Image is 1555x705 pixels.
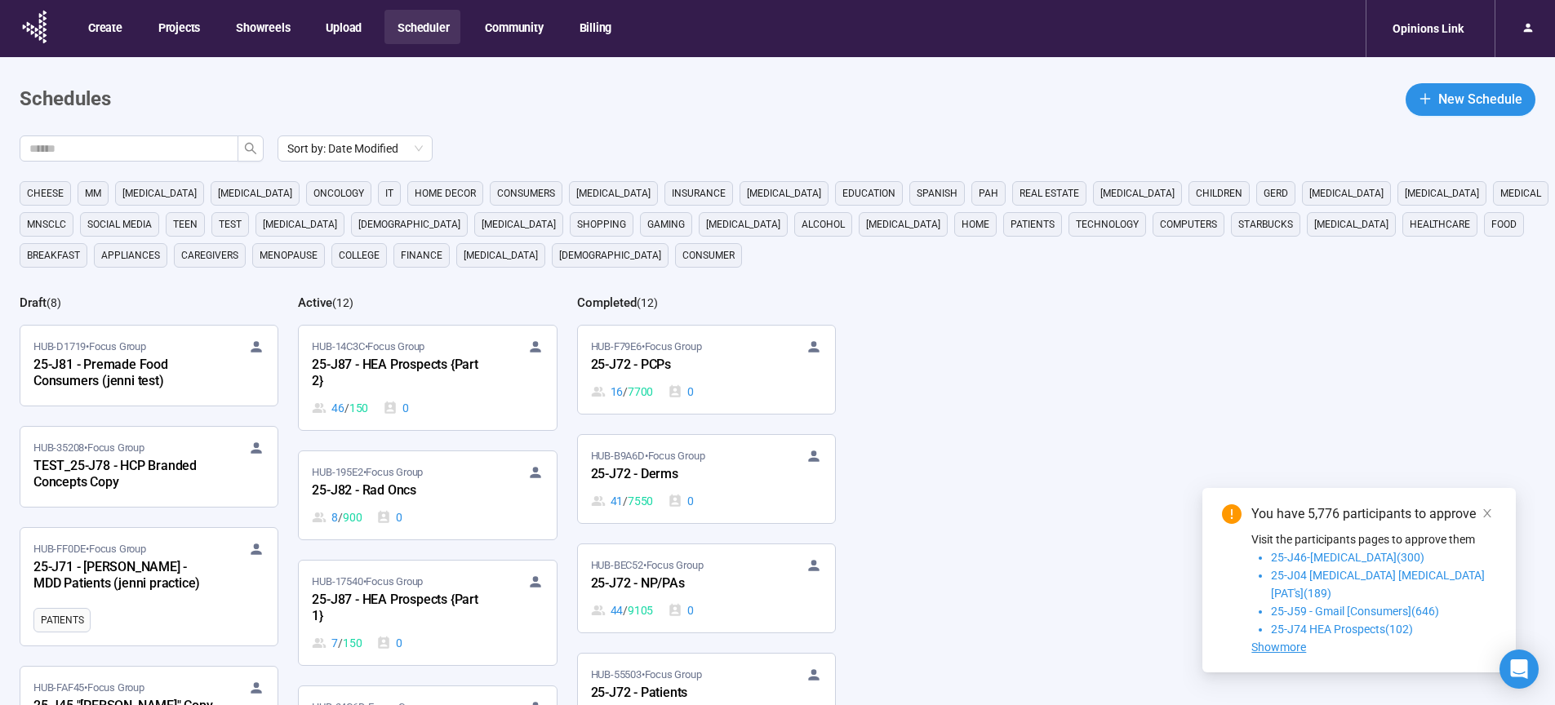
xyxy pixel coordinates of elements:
span: close [1482,508,1493,519]
button: Upload [313,10,373,44]
span: plus [1419,92,1432,105]
span: [MEDICAL_DATA] [464,247,538,264]
span: [MEDICAL_DATA] [1314,216,1388,233]
span: cheese [27,185,64,202]
span: / [623,601,628,619]
span: exclamation-circle [1222,504,1242,524]
button: Billing [566,10,624,44]
span: [MEDICAL_DATA] [218,185,292,202]
span: 9105 [628,601,653,619]
span: gaming [647,216,685,233]
span: caregivers [181,247,238,264]
div: 0 [668,383,694,401]
span: consumers [497,185,555,202]
span: [DEMOGRAPHIC_DATA] [559,247,661,264]
div: 25-J71 - [PERSON_NAME] - MDD Patients (jenni practice) [33,557,213,595]
span: / [344,399,349,417]
span: PAH [979,185,998,202]
a: HUB-14C3C•Focus Group25-J87 - HEA Prospects {Part 2}46 / 1500 [299,326,556,430]
span: finance [401,247,442,264]
span: 25-J59 - Gmail [Consumers](646) [1271,605,1439,618]
span: breakfast [27,247,80,264]
span: shopping [577,216,626,233]
div: 8 [312,508,362,526]
span: 25-J04 [MEDICAL_DATA] [MEDICAL_DATA] [PAT's](189) [1271,569,1485,600]
span: HUB-17540 • Focus Group [312,574,423,590]
button: Scheduler [384,10,460,44]
span: [MEDICAL_DATA] [1309,185,1384,202]
span: college [339,247,380,264]
span: mnsclc [27,216,66,233]
span: it [385,185,393,202]
span: [MEDICAL_DATA] [576,185,651,202]
p: Visit the participants pages to approve them [1251,530,1496,548]
a: HUB-B9A6D•Focus Group25-J72 - Derms41 / 75500 [578,435,835,523]
span: children [1196,185,1242,202]
span: HUB-14C3C • Focus Group [312,339,424,355]
span: starbucks [1238,216,1293,233]
div: 0 [668,492,694,510]
span: education [842,185,895,202]
a: HUB-17540•Focus Group25-J87 - HEA Prospects {Part 1}7 / 1500 [299,561,556,665]
span: HUB-FF0DE • Focus Group [33,541,146,557]
span: HUB-BEC52 • Focus Group [591,557,704,574]
span: HUB-195E2 • Focus Group [312,464,423,481]
div: 25-J72 - Derms [591,464,771,486]
h2: Draft [20,295,47,310]
span: HUB-B9A6D • Focus Group [591,448,705,464]
span: [MEDICAL_DATA] [1405,185,1479,202]
span: 25-J46-[MEDICAL_DATA](300) [1271,551,1424,564]
button: plusNew Schedule [1406,83,1535,116]
span: HUB-55503 • Focus Group [591,667,702,683]
span: search [244,142,257,155]
span: [MEDICAL_DATA] [122,185,197,202]
span: HUB-35208 • Focus Group [33,440,144,456]
span: ( 8 ) [47,296,61,309]
span: HUB-FAF45 • Focus Group [33,680,144,696]
span: ( 12 ) [637,296,658,309]
div: 44 [591,601,654,619]
div: 16 [591,383,654,401]
button: Create [75,10,134,44]
span: [MEDICAL_DATA] [747,185,821,202]
span: MM [85,185,101,202]
h2: Active [298,295,332,310]
div: 25-J87 - HEA Prospects {Part 2} [312,355,491,392]
button: Community [472,10,554,44]
div: 7 [312,634,362,652]
span: HUB-D1719 • Focus Group [33,339,146,355]
span: Spanish [917,185,957,202]
span: 900 [343,508,362,526]
span: / [338,634,343,652]
div: 0 [376,634,402,652]
span: home decor [415,185,476,202]
span: 7550 [628,492,653,510]
span: technology [1076,216,1139,233]
span: [MEDICAL_DATA] [263,216,337,233]
span: [MEDICAL_DATA] [866,216,940,233]
span: 25-J74 HEA Prospects(102) [1271,623,1413,636]
a: HUB-195E2•Focus Group25-J82 - Rad Oncs8 / 9000 [299,451,556,539]
span: home [962,216,989,233]
div: 25-J72 - Patients [591,683,771,704]
div: 25-J72 - PCPs [591,355,771,376]
button: Showreels [223,10,301,44]
div: 46 [312,399,368,417]
a: HUB-BEC52•Focus Group25-J72 - NP/PAs44 / 91050 [578,544,835,632]
a: HUB-FF0DE•Focus Group25-J71 - [PERSON_NAME] - MDD Patients (jenni practice)Patients [20,528,278,645]
span: [MEDICAL_DATA] [1100,185,1175,202]
div: 25-J72 - NP/PAs [591,574,771,595]
span: Showmore [1251,641,1306,654]
div: You have 5,776 participants to approve [1251,504,1496,524]
span: [MEDICAL_DATA] [706,216,780,233]
span: ( 12 ) [332,296,353,309]
span: 7700 [628,383,653,401]
span: / [338,508,343,526]
div: 0 [376,508,402,526]
span: real estate [1020,185,1079,202]
span: medical [1500,185,1541,202]
button: Projects [145,10,211,44]
span: Sort by: Date Modified [287,136,423,161]
button: search [238,135,264,162]
span: [MEDICAL_DATA] [482,216,556,233]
